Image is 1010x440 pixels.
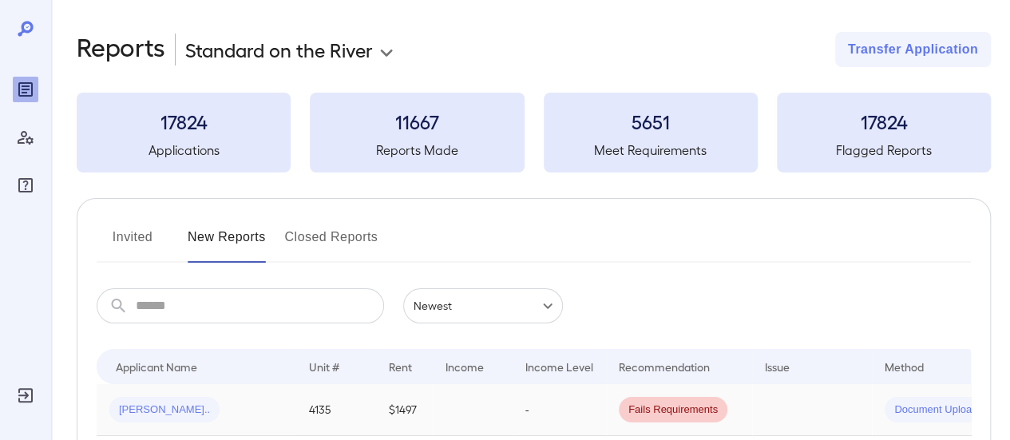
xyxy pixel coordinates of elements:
div: Rent [389,357,414,376]
button: New Reports [188,224,266,263]
div: Applicant Name [116,357,197,376]
span: [PERSON_NAME].. [109,402,220,418]
span: Document Upload [885,402,987,418]
div: FAQ [13,172,38,198]
span: Fails Requirements [619,402,727,418]
h3: 11667 [310,109,524,134]
p: Standard on the River [185,37,373,62]
h5: Meet Requirements [544,141,758,160]
button: Transfer Application [835,32,991,67]
h2: Reports [77,32,165,67]
div: Newest [403,288,563,323]
h5: Reports Made [310,141,524,160]
div: Unit # [309,357,339,376]
div: Reports [13,77,38,102]
h5: Flagged Reports [777,141,991,160]
button: Invited [97,224,168,263]
td: 4135 [296,384,376,436]
div: Recommendation [619,357,710,376]
button: Closed Reports [285,224,378,263]
h5: Applications [77,141,291,160]
summary: 17824Applications11667Reports Made5651Meet Requirements17824Flagged Reports [77,93,991,172]
div: Income Level [525,357,593,376]
h3: 17824 [77,109,291,134]
div: Log Out [13,383,38,408]
h3: 5651 [544,109,758,134]
td: - [513,384,606,436]
div: Manage Users [13,125,38,150]
div: Income [446,357,484,376]
td: $1497 [376,384,433,436]
h3: 17824 [777,109,991,134]
div: Issue [765,357,790,376]
div: Method [885,357,924,376]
